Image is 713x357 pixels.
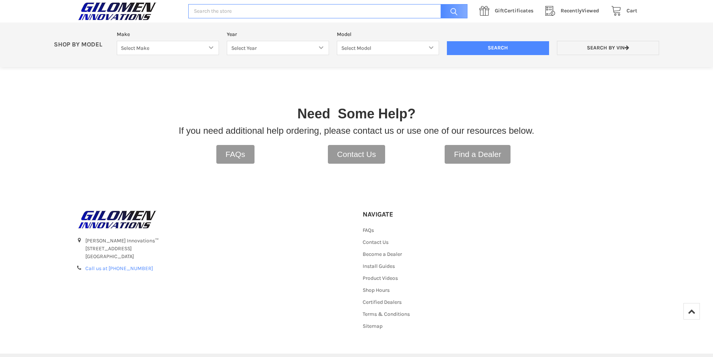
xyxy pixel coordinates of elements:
[363,227,374,233] a: FAQs
[561,7,582,14] span: Recently
[363,210,446,219] h5: Navigate
[495,7,533,14] span: Certificates
[76,2,180,21] a: GILOMEN INNOVATIONS
[337,30,439,38] label: Model
[179,124,534,137] p: If you need additional help ordering, please contact us or use one of our resources below.
[495,7,504,14] span: Gift
[363,311,410,317] a: Terms & Conditions
[683,303,700,320] a: Top of Page
[76,210,351,229] a: GILOMEN INNOVATIONS
[475,6,541,16] a: GiftCertificates
[607,6,637,16] a: Cart
[363,251,402,257] a: Become a Dealer
[363,263,395,269] a: Install Guides
[363,287,390,293] a: Shop Hours
[328,145,386,164] a: Contact Us
[363,239,389,245] a: Contact Us
[85,237,350,260] address: [PERSON_NAME] Innovations™ [STREET_ADDRESS] [GEOGRAPHIC_DATA]
[188,4,467,19] input: Search the store
[437,4,467,19] input: Search
[50,41,113,49] p: SHOP BY MODEL
[541,6,607,16] a: RecentlyViewed
[76,210,158,229] img: GILOMEN INNOVATIONS
[117,30,219,38] label: Make
[363,299,402,305] a: Certified Dealers
[363,323,383,329] a: Sitemap
[557,41,659,55] a: Search by VIN
[627,7,637,14] span: Cart
[561,7,599,14] span: Viewed
[216,145,255,164] a: FAQs
[447,41,549,55] input: Search
[85,265,153,272] a: Call us at [PHONE_NUMBER]
[297,104,415,124] p: Need Some Help?
[363,275,398,281] a: Product Videos
[76,2,158,21] img: GILOMEN INNOVATIONS
[227,30,329,38] label: Year
[445,145,511,164] a: Find a Dealer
